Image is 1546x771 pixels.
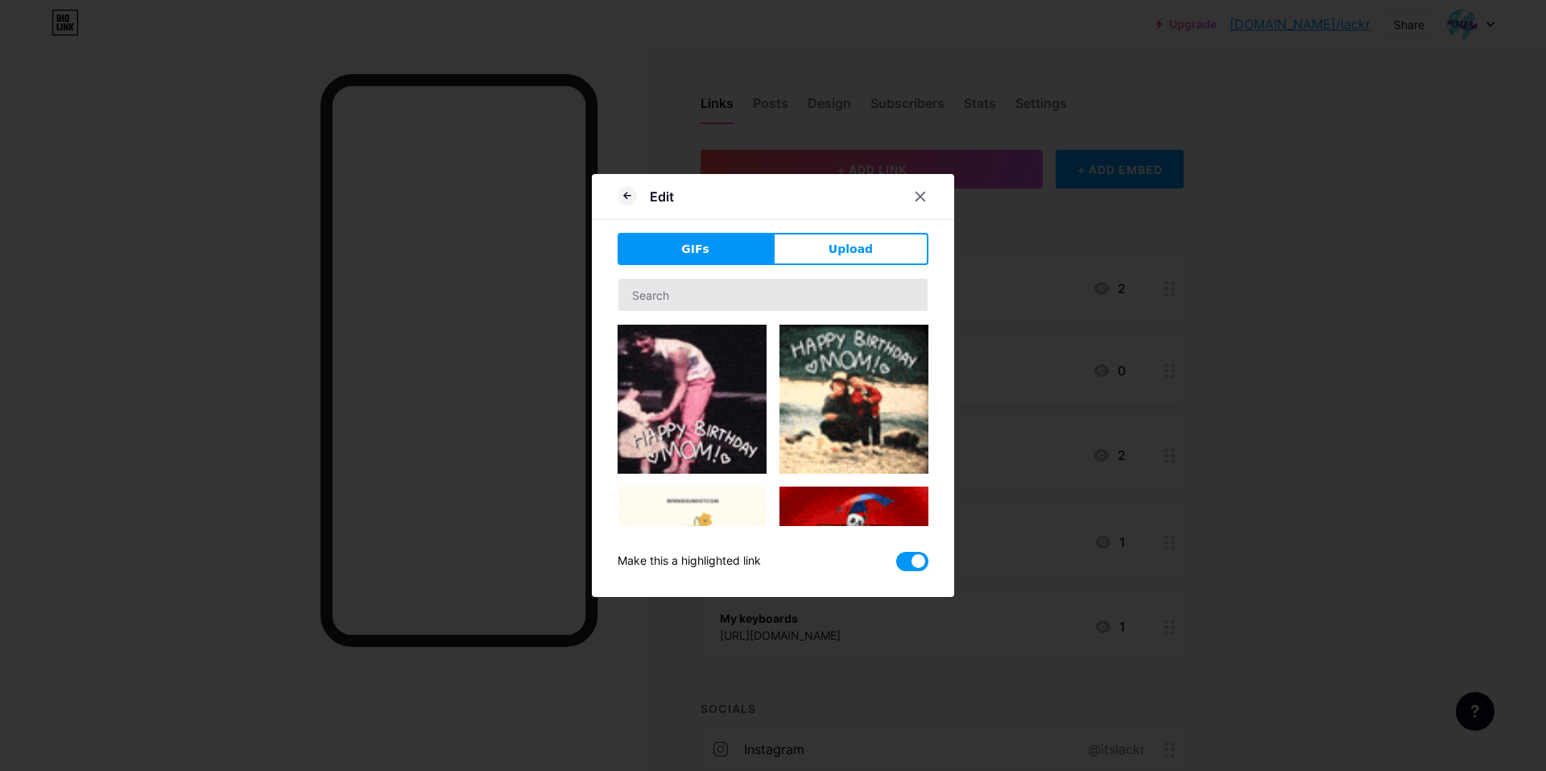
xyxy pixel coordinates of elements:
[829,241,873,258] span: Upload
[773,233,928,265] button: Upload
[618,233,773,265] button: GIFs
[618,487,767,636] img: Gihpy
[779,487,928,636] img: Gihpy
[618,279,928,311] input: Search
[779,325,928,474] img: Gihpy
[618,552,761,571] div: Make this a highlighted link
[650,187,674,206] div: Edit
[681,241,709,258] span: GIFs
[618,325,767,474] img: Gihpy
